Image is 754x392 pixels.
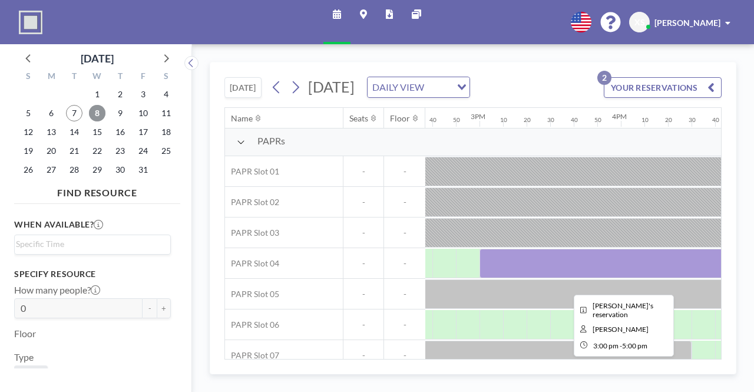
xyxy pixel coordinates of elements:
span: - [620,341,622,350]
div: 50 [453,116,460,124]
span: Sunday, October 19, 2025 [20,143,37,159]
span: - [384,289,425,299]
span: Tuesday, October 14, 2025 [66,124,82,140]
div: S [17,70,40,85]
div: S [154,70,177,85]
div: W [86,70,109,85]
span: Saturday, October 4, 2025 [158,86,174,103]
span: Thursday, October 30, 2025 [112,162,128,178]
span: - [384,350,425,361]
span: PAPR Slot 05 [225,289,279,299]
span: Thursday, October 9, 2025 [112,105,128,121]
span: - [343,166,383,177]
div: [DATE] [81,50,114,67]
span: PAPR Slot 03 [225,228,279,238]
div: Search for option [15,235,170,253]
div: 50 [594,116,601,124]
div: 20 [524,116,531,124]
div: 40 [571,116,578,124]
button: [DATE] [224,77,262,98]
span: XS [634,17,645,28]
span: - [343,319,383,330]
span: - [343,350,383,361]
span: Monday, October 6, 2025 [43,105,59,121]
span: Sunday, October 5, 2025 [20,105,37,121]
span: PAPR Slot 04 [225,258,279,269]
span: 3:00 PM [593,341,619,350]
span: PAPR Slot 01 [225,166,279,177]
span: Tuesday, October 7, 2025 [66,105,82,121]
span: Wednesday, October 29, 2025 [89,162,105,178]
div: 20 [665,116,672,124]
h4: FIND RESOURCE [14,182,180,199]
span: [PERSON_NAME] [654,18,720,28]
button: - [143,298,157,318]
span: Thursday, October 16, 2025 [112,124,128,140]
span: DAILY VIEW [370,80,426,95]
span: - [384,319,425,330]
span: Thursday, October 2, 2025 [112,86,128,103]
p: 2 [597,71,611,85]
div: 40 [429,116,436,124]
div: Name [231,113,253,124]
div: 30 [689,116,696,124]
span: Friday, October 31, 2025 [135,162,151,178]
span: Sunday, October 12, 2025 [20,124,37,140]
span: Wednesday, October 15, 2025 [89,124,105,140]
div: 4PM [612,112,627,121]
div: Search for option [368,77,469,97]
span: - [384,228,425,238]
div: 10 [500,116,507,124]
h3: Specify resource [14,269,171,279]
span: Tuesday, October 21, 2025 [66,143,82,159]
span: Sunday, October 26, 2025 [20,162,37,178]
label: Floor [14,328,36,340]
div: 30 [547,116,554,124]
span: Friday, October 24, 2025 [135,143,151,159]
span: Thursday, October 23, 2025 [112,143,128,159]
span: - [384,258,425,269]
span: PAPR Slot 06 [225,319,279,330]
span: Monday, October 27, 2025 [43,162,59,178]
div: Floor [390,113,410,124]
span: 5:00 PM [622,341,647,350]
div: 40 [712,116,719,124]
button: YOUR RESERVATIONS2 [604,77,722,98]
label: Type [14,351,34,363]
span: Friday, October 10, 2025 [135,105,151,121]
span: [DATE] [308,78,355,95]
span: Monday, October 13, 2025 [43,124,59,140]
span: PAPR Slot 02 [225,197,279,207]
div: T [108,70,131,85]
span: Wednesday, October 22, 2025 [89,143,105,159]
span: Wednesday, October 8, 2025 [89,105,105,121]
span: Saturday, October 18, 2025 [158,124,174,140]
div: M [40,70,63,85]
div: 3PM [471,112,485,121]
span: Friday, October 17, 2025 [135,124,151,140]
div: Seats [349,113,368,124]
span: PAPR Slot 07 [225,350,279,361]
span: Friday, October 3, 2025 [135,86,151,103]
span: Wednesday, October 1, 2025 [89,86,105,103]
span: Xiaoqiang's reservation [593,301,653,319]
div: 10 [641,116,649,124]
span: Monday, October 20, 2025 [43,143,59,159]
span: - [343,258,383,269]
span: Tuesday, October 28, 2025 [66,162,82,178]
div: F [131,70,154,85]
div: T [63,70,86,85]
span: Saturday, October 11, 2025 [158,105,174,121]
label: How many people? [14,284,100,296]
span: - [343,289,383,299]
span: - [343,197,383,207]
span: Saturday, October 25, 2025 [158,143,174,159]
span: - [343,228,383,238]
input: Search for option [16,238,164,251]
img: organization-logo [19,11,42,34]
button: + [157,298,171,318]
span: Xiaoqiang Shan [593,325,649,334]
span: - [384,166,425,177]
input: Search for option [428,80,450,95]
span: PAPRs [257,135,285,147]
